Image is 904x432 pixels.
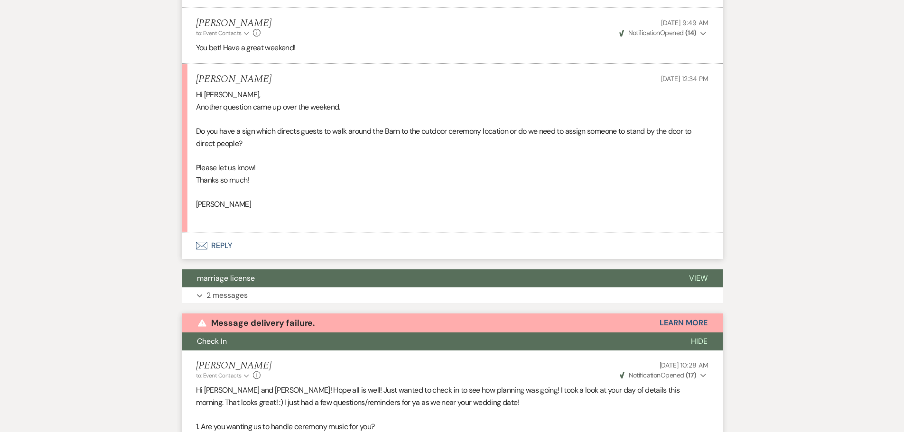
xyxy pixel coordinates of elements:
[196,29,242,37] span: to: Event Contacts
[628,28,660,37] span: Notification
[182,232,723,259] button: Reply
[685,28,697,37] strong: ( 14 )
[197,336,227,346] span: Check In
[206,289,248,302] p: 2 messages
[618,370,708,380] button: NotificationOpened (17)
[629,371,661,379] span: Notification
[661,74,708,83] span: [DATE] 12:34 PM
[660,361,708,369] span: [DATE] 10:28 AM
[182,332,676,350] button: Check In
[676,332,723,350] button: Hide
[182,269,674,287] button: marriage license
[196,18,271,29] h5: [PERSON_NAME]
[182,287,723,303] button: 2 messages
[196,384,708,408] p: Hi [PERSON_NAME] and [PERSON_NAME]! Hope all is well! Just wanted to check in to see how planning...
[619,28,697,37] span: Opened
[660,319,707,327] button: Learn More
[661,18,708,27] span: [DATE] 9:49 AM
[691,336,708,346] span: Hide
[689,273,708,283] span: View
[196,29,251,37] button: to: Event Contacts
[196,360,271,372] h5: [PERSON_NAME]
[618,28,708,38] button: NotificationOpened (14)
[196,372,242,379] span: to: Event Contacts
[196,371,251,380] button: to: Event Contacts
[196,42,708,54] p: You bet! Have a great weekend!
[196,89,708,222] div: Hi [PERSON_NAME], Another question came up over the weekend. Do you have a sign which directs gue...
[211,316,316,330] p: Message delivery failure.
[674,269,723,287] button: View
[620,371,697,379] span: Opened
[196,74,271,85] h5: [PERSON_NAME]
[197,273,255,283] span: marriage license
[686,371,697,379] strong: ( 17 )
